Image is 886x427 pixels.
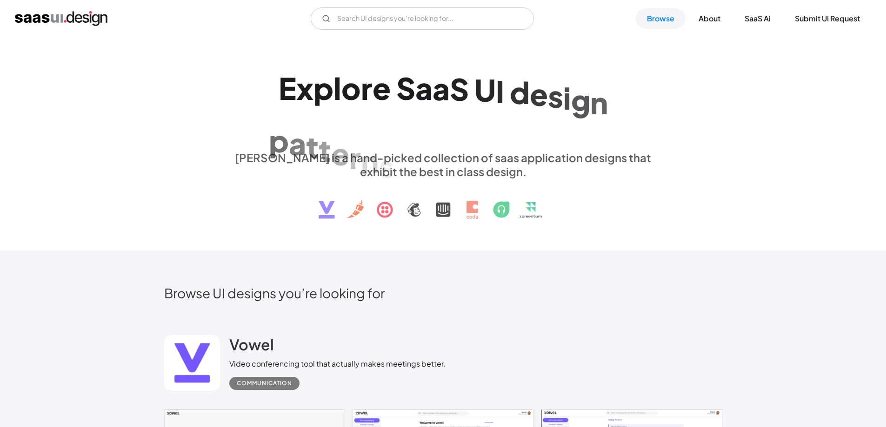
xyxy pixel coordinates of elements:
div: o [341,70,361,106]
div: Video conferencing tool that actually makes meetings better. [229,358,446,369]
a: Vowel [229,335,274,358]
div: t [319,132,331,168]
div: i [563,79,571,115]
div: a [289,125,306,161]
div: E [279,70,296,106]
div: e [530,76,548,112]
form: Email Form [311,7,534,30]
div: I [496,73,504,109]
div: t [306,129,319,164]
div: e [331,136,349,171]
input: Search UI designs you're looking for... [311,7,534,30]
div: s [548,78,563,113]
h2: Vowel [229,335,274,354]
a: SaaS Ai [733,8,782,29]
div: p [269,123,289,158]
div: a [415,70,433,106]
h2: Browse UI designs you’re looking for [164,285,722,301]
div: S [396,70,415,106]
img: text, icon, saas logo [302,178,584,227]
h1: Explore SaaS UI design patterns & interactions. [229,70,657,142]
div: n [361,144,379,180]
div: a [433,71,450,106]
div: p [313,70,333,106]
div: l [333,70,341,106]
div: e [373,70,391,106]
div: n [590,85,608,120]
a: Submit UI Request [784,8,871,29]
div: d [510,74,530,110]
div: [PERSON_NAME] is a hand-picked collection of saas application designs that exhibit the best in cl... [229,151,657,178]
div: r [361,70,373,106]
a: home [15,11,107,26]
div: s [379,148,394,184]
div: Communication [237,378,292,389]
div: r [349,140,361,176]
div: S [450,71,469,107]
div: x [296,70,313,106]
a: About [687,8,732,29]
div: g [571,82,590,118]
div: U [474,72,496,108]
a: Browse [636,8,686,29]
